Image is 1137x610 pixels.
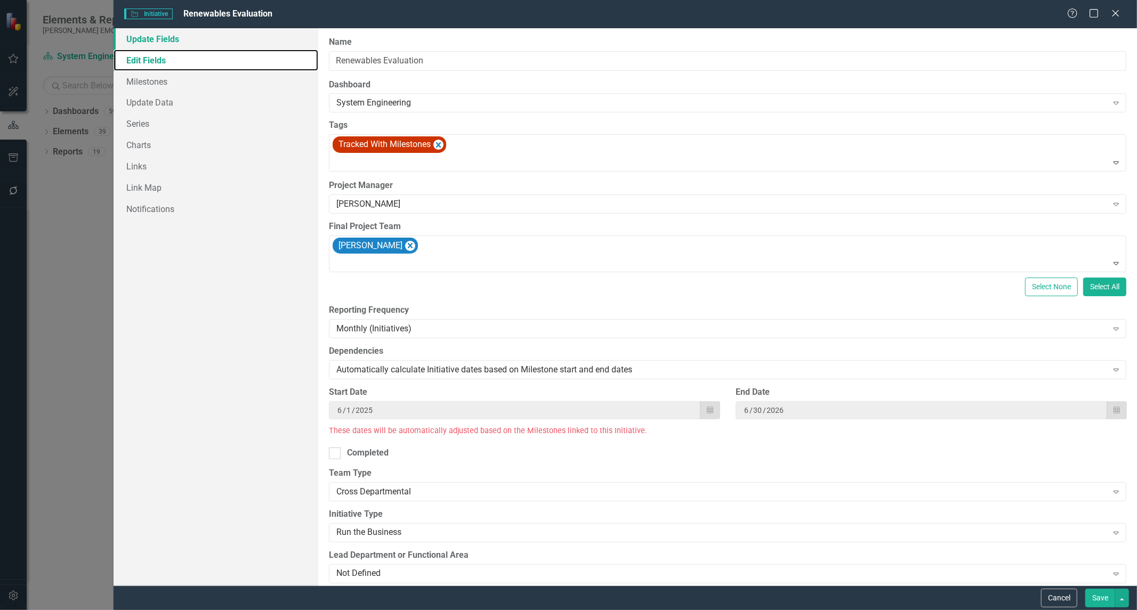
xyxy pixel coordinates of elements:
[114,50,318,71] a: Edit Fields
[329,425,1126,437] div: These dates will be automatically adjusted based on the Milestones linked to this Initiative.
[336,364,1107,376] div: Automatically calculate Initiative dates based on Milestone start and end dates
[114,113,318,134] a: Series
[1083,278,1126,296] button: Select All
[329,304,1126,316] label: Reporting Frequency
[329,36,1126,48] label: Name
[336,97,1107,109] div: System Engineering
[114,177,318,198] a: Link Map
[114,134,318,156] a: Charts
[336,527,1107,539] div: Run the Business
[338,139,431,149] span: Tracked With Milestones
[336,567,1107,580] div: Not Defined
[1085,589,1115,607] button: Save
[329,221,1126,233] label: Final Project Team
[329,119,1126,132] label: Tags
[763,405,766,415] span: /
[336,198,1107,210] div: [PERSON_NAME]
[343,405,346,415] span: /
[749,405,753,415] span: /
[736,386,1126,398] div: End Date
[329,508,1126,520] label: Initiative Type
[114,71,318,92] a: Milestones
[433,140,443,150] div: Remove [object Object]
[114,198,318,219] a: Notifications
[1041,589,1077,607] button: Cancel
[336,323,1107,335] div: Monthly (Initiatives)
[335,238,404,254] div: [PERSON_NAME]
[329,79,1126,91] label: Dashboard
[329,51,1126,71] input: Initiative Name
[1025,278,1078,296] button: Select None
[336,486,1107,498] div: Cross Departmental
[405,241,415,251] div: Remove Josh Morgan
[329,386,720,398] div: Start Date
[329,180,1126,192] label: Project Manager
[114,92,318,113] a: Update Data
[183,9,272,19] span: Renewables Evaluation
[352,405,355,415] span: /
[114,156,318,177] a: Links
[329,549,1126,562] label: Lead Department or Functional Area
[329,345,1126,357] label: Dependencies
[124,9,172,19] span: Initiative
[347,447,389,459] div: Completed
[114,28,318,50] a: Update Fields
[329,467,1126,479] label: Team Type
